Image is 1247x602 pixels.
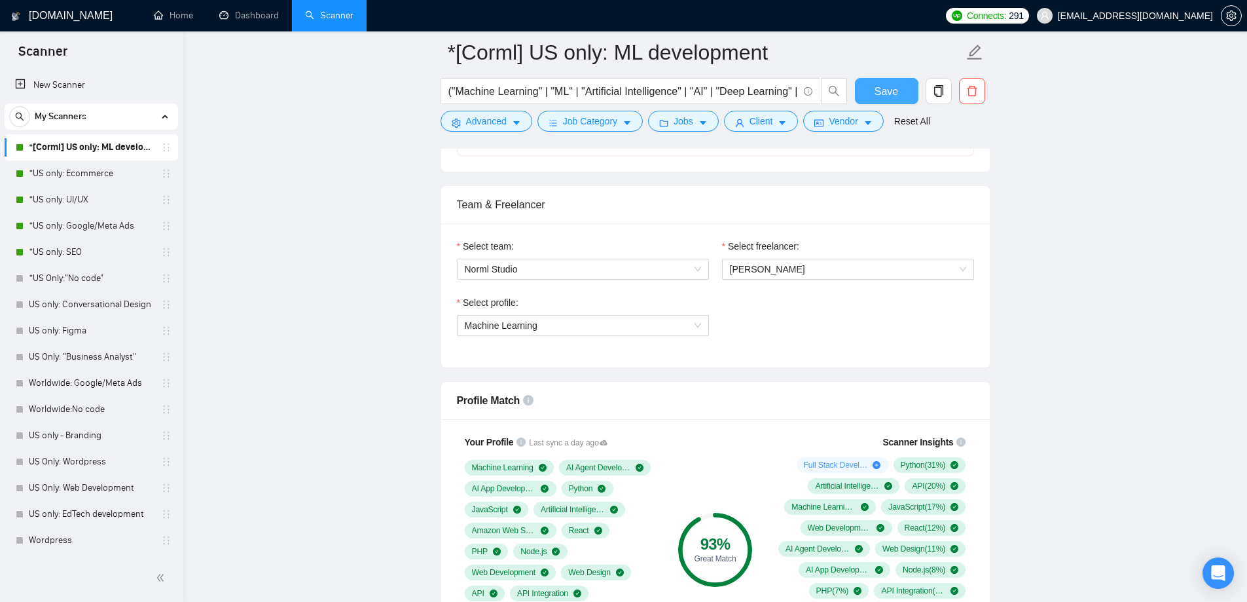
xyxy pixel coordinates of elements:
a: homeHome [154,10,193,21]
span: holder [161,457,172,467]
a: Worldwide:No code [29,396,153,423]
span: user [735,118,744,128]
span: check-circle [552,548,560,555]
span: check-circle [541,569,549,576]
span: check-circle [539,464,547,472]
span: caret-down [512,118,521,128]
span: Select profile: [463,295,518,310]
input: Scanner name... [448,36,964,69]
span: holder [161,483,172,493]
span: check-circle [610,506,618,514]
span: Full Stack Development ( 34 %) [804,460,868,470]
button: delete [959,78,985,104]
a: US only: Figma [29,318,153,344]
span: Python [569,483,593,494]
span: check-circle [855,545,863,553]
span: React ( 12 %) [905,523,946,533]
div: 93 % [678,536,752,552]
span: info-circle [516,438,526,447]
span: Web Design [568,567,611,578]
a: *US only: Ecommerce [29,160,153,187]
span: holder [161,142,172,153]
a: US only: EdTech development [29,501,153,527]
div: Open Intercom Messenger [1202,557,1234,589]
span: check-circle [594,527,602,535]
span: [PERSON_NAME] [730,264,805,274]
span: check-circle [950,482,958,490]
a: Reset All [894,114,930,128]
span: API Integration [517,588,568,599]
span: info-circle [956,438,966,447]
span: 291 [1009,9,1023,23]
span: Scanner [8,42,78,69]
span: check-circle [950,524,958,532]
span: Client [750,114,773,128]
span: Last sync a day ago [529,437,607,449]
a: Ed Tech [29,554,153,580]
span: check-circle [861,503,869,511]
a: Wordpress [29,527,153,554]
span: check-circle [541,485,549,493]
a: *US Only:"No code" [29,265,153,292]
a: US only: Conversational Design [29,292,153,318]
span: AI App Development [472,483,536,494]
span: holder [161,168,172,179]
span: caret-down [698,118,708,128]
span: check-circle [950,587,958,595]
span: My Scanners [35,103,86,130]
span: check-circle [541,527,549,535]
button: copy [926,78,952,104]
span: Norml Studio [465,259,701,279]
span: double-left [156,571,169,584]
img: logo [11,6,20,27]
span: caret-down [623,118,632,128]
span: holder [161,352,172,362]
li: New Scanner [5,72,178,98]
a: New Scanner [15,72,168,98]
span: check-circle [877,524,884,532]
span: search [10,112,29,121]
a: *US only: UI/UX [29,187,153,213]
span: Node.js [520,546,547,557]
span: folder [659,118,668,128]
span: check-circle [875,566,883,574]
span: Scanner Insights [882,438,953,447]
span: check-circle [513,506,521,514]
a: *[Corml] US only: ML development [29,134,153,160]
div: Team & Freelancer [457,186,974,223]
span: Python ( 31 %) [901,460,946,470]
button: barsJob Categorycaret-down [537,111,643,132]
span: holder [161,299,172,310]
span: check-circle [636,464,643,472]
span: Amazon Web Services [472,525,536,536]
span: API Integration ( 6 %) [881,586,945,596]
span: API ( 20 %) [912,481,945,491]
span: Machine Learning [472,462,533,473]
span: check-circle [950,461,958,469]
span: Your Profile [465,437,514,447]
span: edit [966,44,983,61]
a: *US only: SEO [29,239,153,265]
button: search [821,78,847,104]
span: holder [161,195,172,205]
span: info-circle [523,395,533,405]
span: plus-circle [873,461,880,469]
span: Web Development ( 15 %) [808,523,872,533]
span: Job Category [563,114,617,128]
a: setting [1221,10,1242,21]
span: holder [161,535,172,546]
label: Select team: [457,239,514,254]
span: Connects: [967,9,1006,23]
span: holder [161,326,172,336]
button: settingAdvancedcaret-down [441,111,532,132]
button: userClientcaret-down [724,111,799,132]
img: upwork-logo.png [952,10,962,21]
span: Profile Match [457,395,520,406]
span: bars [549,118,558,128]
span: check-circle [490,590,497,597]
a: *US only: Google/Meta Ads [29,213,153,239]
span: check-circle [573,590,581,597]
span: holder [161,509,172,519]
span: holder [161,404,172,415]
span: user [1040,11,1049,20]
